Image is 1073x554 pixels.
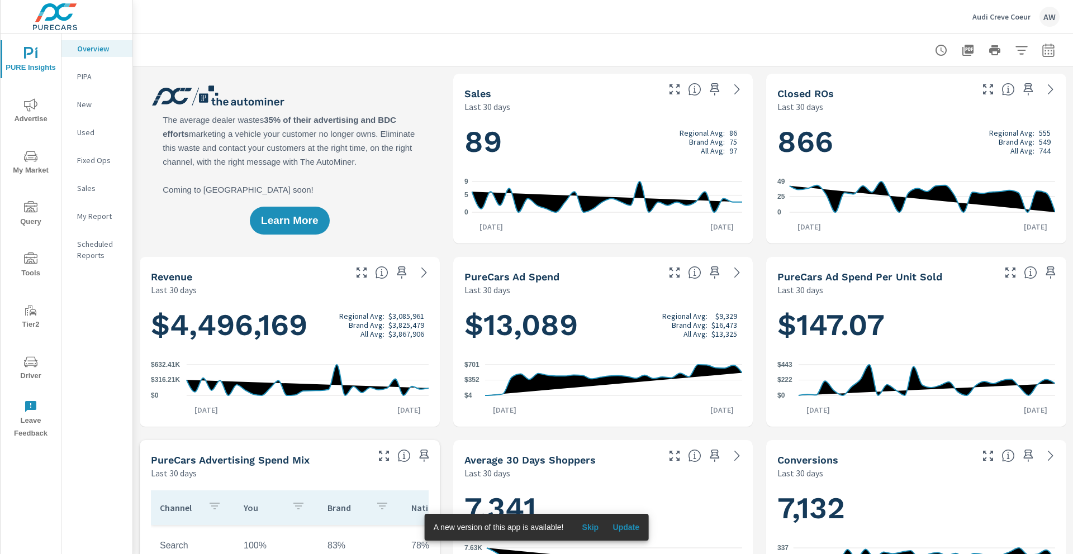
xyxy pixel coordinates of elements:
[666,447,683,465] button: Make Fullscreen
[464,391,472,399] text: $4
[701,146,725,155] p: All Avg:
[728,447,746,465] a: See more details in report
[984,39,1006,61] button: Print Report
[777,208,781,216] text: 0
[1010,146,1034,155] p: All Avg:
[151,361,180,369] text: $632.41K
[4,47,58,74] span: PURE Insights
[415,447,433,465] span: Save this to your personalized report
[799,404,838,415] p: [DATE]
[683,329,708,338] p: All Avg:
[728,80,746,98] a: See more details in report
[1001,264,1019,281] button: Make Fullscreen
[61,236,132,264] div: Scheduled Reports
[151,391,159,399] text: $0
[61,96,132,113] div: New
[979,80,997,98] button: Make Fullscreen
[360,329,384,338] p: All Avg:
[777,391,785,399] text: $0
[61,124,132,141] div: Used
[77,99,124,110] p: New
[777,271,942,283] h5: PureCars Ad Spend Per Unit Sold
[702,221,742,232] p: [DATE]
[1010,39,1033,61] button: Apply Filters
[1016,404,1055,415] p: [DATE]
[415,264,433,281] a: See more details in report
[777,100,823,113] p: Last 30 days
[729,137,737,146] p: 75
[349,321,384,329] p: Brand Avg:
[706,80,724,98] span: Save this to your personalized report
[1042,264,1060,281] span: Save this to your personalized report
[777,193,785,200] text: 25
[464,306,742,344] h1: $13,089
[715,312,737,321] p: $9,329
[397,449,411,462] span: This table looks at how you compare to the amount of budget you spend per channel as opposed to y...
[472,221,511,232] p: [DATE]
[375,447,393,465] button: Make Fullscreen
[672,321,708,329] p: Brand Avg:
[999,137,1034,146] p: Brand Avg:
[666,264,683,281] button: Make Fullscreen
[706,447,724,465] span: Save this to your personalized report
[151,283,197,297] p: Last 30 days
[61,68,132,85] div: PIPA
[979,447,997,465] button: Make Fullscreen
[339,312,384,321] p: Regional Avg:
[706,264,724,281] span: Save this to your personalized report
[1039,128,1051,137] p: 555
[613,522,639,532] span: Update
[388,329,424,338] p: $3,867,906
[61,40,132,57] div: Overview
[4,98,58,126] span: Advertise
[77,43,124,54] p: Overview
[4,150,58,177] span: My Market
[464,376,479,384] text: $352
[957,39,979,61] button: "Export Report to PDF"
[1039,146,1051,155] p: 744
[662,312,708,321] p: Regional Avg:
[77,238,124,261] p: Scheduled Reports
[61,180,132,197] div: Sales
[989,128,1034,137] p: Regional Avg:
[1019,80,1037,98] span: Save this to your personalized report
[790,221,829,232] p: [DATE]
[77,183,124,194] p: Sales
[666,80,683,98] button: Make Fullscreen
[244,502,283,513] p: You
[464,88,491,99] h5: Sales
[327,502,367,513] p: Brand
[1037,39,1060,61] button: Select Date Range
[4,252,58,280] span: Tools
[464,489,742,527] h1: 7,341
[1039,137,1051,146] p: 549
[1019,447,1037,465] span: Save this to your personalized report
[777,88,834,99] h5: Closed ROs
[77,71,124,82] p: PIPA
[777,376,792,384] text: $222
[972,12,1031,22] p: Audi Creve Coeur
[464,283,510,297] p: Last 30 days
[1001,83,1015,96] span: Number of Repair Orders Closed by the selected dealership group over the selected time range. [So...
[577,522,604,532] span: Skip
[4,355,58,383] span: Driver
[777,489,1055,527] h1: 7,132
[464,123,742,161] h1: 89
[388,321,424,329] p: $3,825,479
[485,404,524,415] p: [DATE]
[1,34,61,445] div: nav menu
[680,128,725,137] p: Regional Avg:
[1039,7,1060,27] div: AW
[689,137,725,146] p: Brand Avg:
[464,271,559,283] h5: PureCars Ad Spend
[1001,449,1015,462] span: The number of dealer-specified goals completed by a visitor. [Source: This data is provided by th...
[160,502,199,513] p: Channel
[187,404,226,415] p: [DATE]
[729,128,737,137] p: 86
[1016,221,1055,232] p: [DATE]
[390,404,429,415] p: [DATE]
[777,283,823,297] p: Last 30 days
[777,123,1055,161] h1: 866
[151,376,180,384] text: $316.21K
[464,544,482,552] text: 7.63K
